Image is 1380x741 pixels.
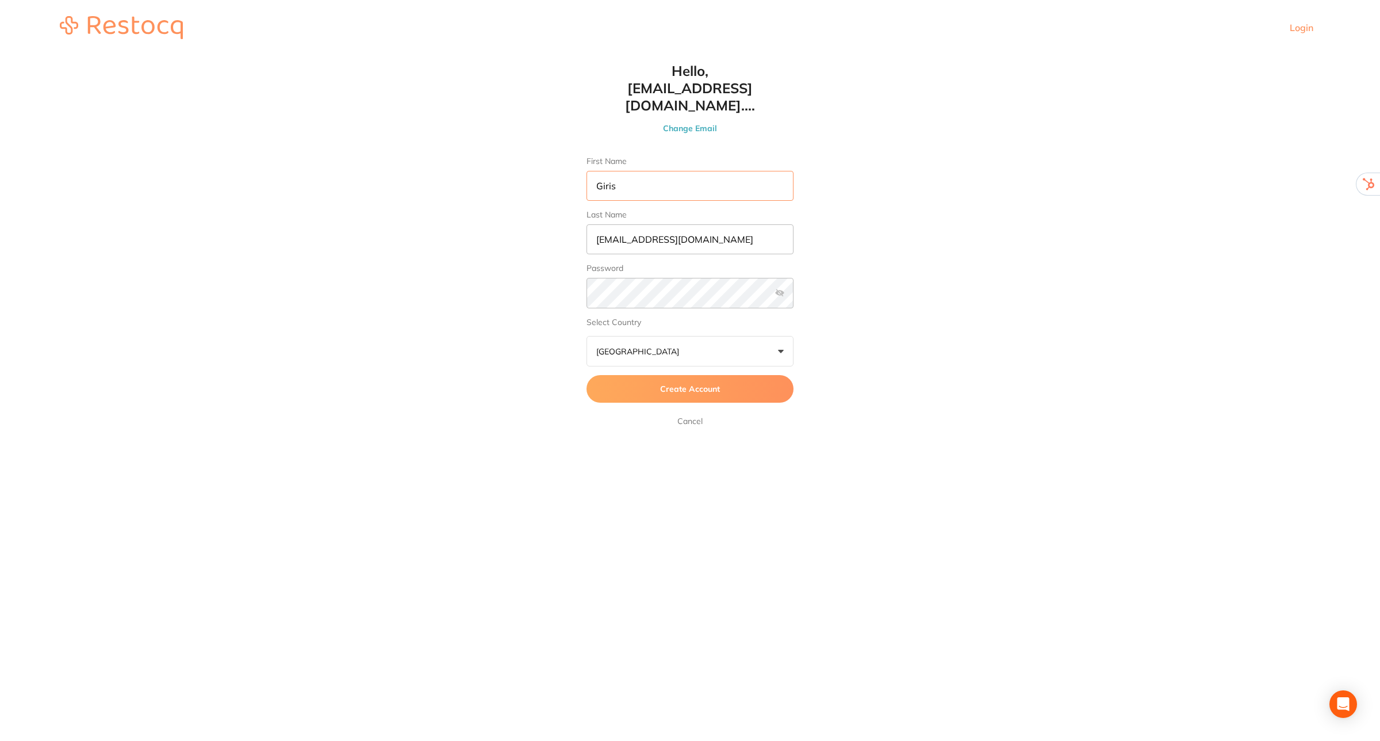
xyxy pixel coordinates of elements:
label: Select Country [586,318,793,327]
h1: Hello, [EMAIL_ADDRESS][DOMAIN_NAME].... [563,62,816,114]
a: Login [1290,22,1313,33]
button: [GEOGRAPHIC_DATA] [586,336,793,367]
button: Change Email [563,123,816,133]
label: Password [586,263,793,273]
label: Last Name [586,210,793,220]
button: Create Account [586,375,793,403]
img: restocq_logo.svg [60,16,183,39]
div: Open Intercom Messenger [1329,690,1357,718]
label: First Name [586,156,793,166]
a: Cancel [675,414,705,428]
span: Create Account [660,384,720,394]
p: [GEOGRAPHIC_DATA] [596,346,684,357]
